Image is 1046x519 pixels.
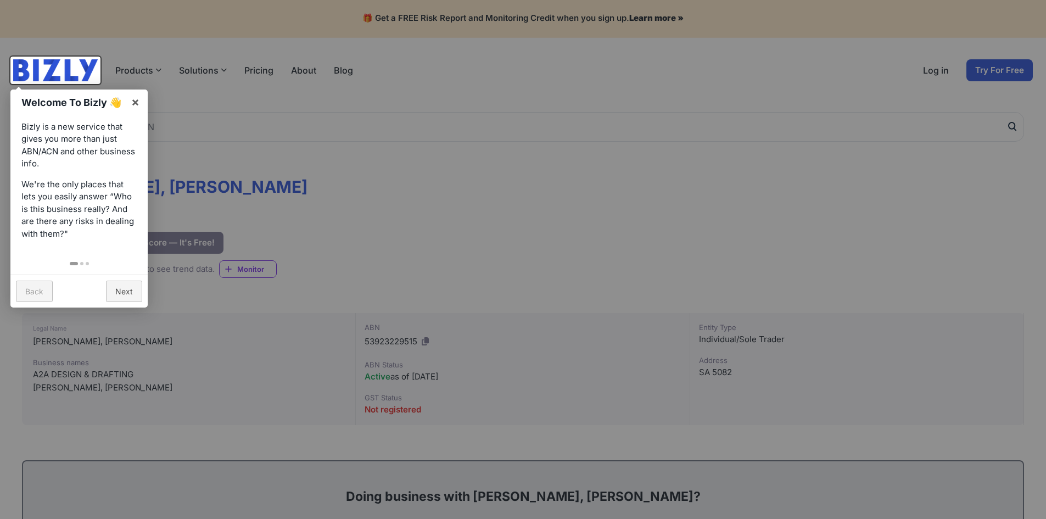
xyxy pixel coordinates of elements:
[21,178,137,241] p: We're the only places that lets you easily answer “Who is this business really? And are there any...
[16,281,53,302] a: Back
[106,281,142,302] a: Next
[123,90,148,114] a: ×
[21,121,137,170] p: Bizly is a new service that gives you more than just ABN/ACN and other business info.
[21,95,125,110] h1: Welcome To Bizly 👋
